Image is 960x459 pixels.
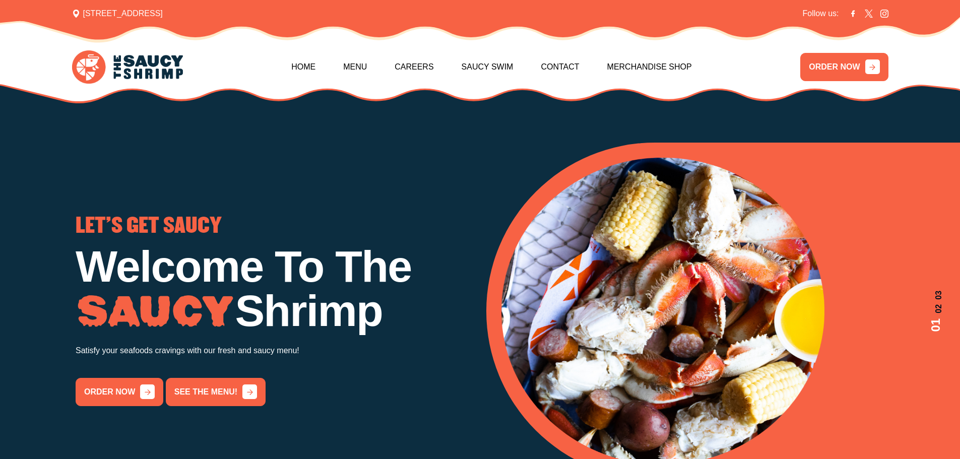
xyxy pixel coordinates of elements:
[802,8,839,20] span: Follow us:
[343,45,367,89] a: Menu
[800,53,888,81] a: ORDER NOW
[76,216,474,406] div: 1 / 3
[462,45,514,89] a: Saucy Swim
[166,378,266,406] a: See the menu!
[927,304,945,313] span: 02
[541,45,579,89] a: Contact
[291,45,315,89] a: Home
[72,8,163,20] span: [STREET_ADDRESS]
[76,378,163,406] a: order now
[76,344,474,358] p: Satisfy your seafoods cravings with our fresh and saucy menu!
[395,45,433,89] a: Careers
[76,216,222,236] span: LET'S GET SAUCY
[927,290,945,299] span: 03
[76,295,235,328] img: Image
[607,45,692,89] a: Merchandise Shop
[72,50,183,84] img: logo
[927,318,945,332] span: 01
[76,244,474,333] h1: Welcome To The Shrimp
